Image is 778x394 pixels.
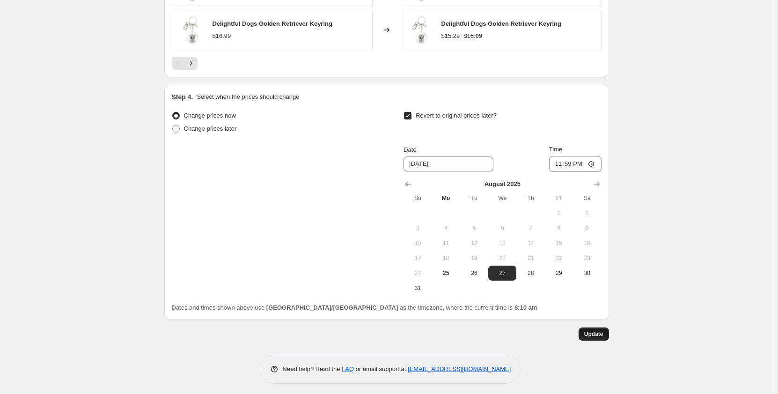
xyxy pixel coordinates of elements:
[354,365,408,372] span: or email support at
[514,304,537,311] b: 8:10 am
[520,254,541,262] span: 21
[520,194,541,202] span: Th
[545,266,573,281] button: Friday August 29 2025
[573,236,601,251] button: Saturday August 16 2025
[549,156,602,172] input: 12:00
[441,20,561,27] span: Delightful Dogs Golden Retriever Keyring
[573,251,601,266] button: Saturday August 23 2025
[579,327,609,341] button: Update
[432,251,460,266] button: Monday August 18 2025
[577,209,597,217] span: 2
[492,194,513,202] span: We
[184,112,236,119] span: Change prices now
[590,178,603,191] button: Show next month, September 2025
[516,266,544,281] button: Thursday August 28 2025
[460,236,488,251] button: Tuesday August 12 2025
[488,251,516,266] button: Wednesday August 20 2025
[213,32,231,39] span: $16.99
[573,191,601,206] th: Saturday
[520,224,541,232] span: 7
[520,239,541,247] span: 14
[184,57,198,70] button: Next
[416,112,497,119] span: Revert to original prices later?
[184,125,237,132] span: Change prices later
[404,236,432,251] button: Sunday August 10 2025
[584,330,603,338] span: Update
[432,236,460,251] button: Monday August 11 2025
[402,178,415,191] button: Show previous month, July 2025
[172,92,193,102] h2: Step 4.
[342,365,354,372] a: FAQ
[407,239,428,247] span: 10
[460,191,488,206] th: Tuesday
[549,269,569,277] span: 29
[404,266,432,281] button: Sunday August 24 2025
[577,269,597,277] span: 30
[488,221,516,236] button: Wednesday August 6 2025
[432,266,460,281] button: Today Monday August 25 2025
[464,194,484,202] span: Tu
[488,236,516,251] button: Wednesday August 13 2025
[488,191,516,206] th: Wednesday
[460,266,488,281] button: Tuesday August 26 2025
[577,254,597,262] span: 23
[573,206,601,221] button: Saturday August 2 2025
[436,239,456,247] span: 11
[516,236,544,251] button: Thursday August 14 2025
[406,16,434,44] img: 519811_8441a99c-1da1-49ab-ba8c-5112d230164d_80x.jpg
[197,92,299,102] p: Select when the prices should change
[549,239,569,247] span: 15
[436,224,456,232] span: 4
[464,254,484,262] span: 19
[432,221,460,236] button: Monday August 4 2025
[520,269,541,277] span: 28
[407,284,428,292] span: 31
[516,251,544,266] button: Thursday August 21 2025
[407,254,428,262] span: 17
[404,156,493,171] input: 8/25/2025
[577,224,597,232] span: 9
[283,365,342,372] span: Need help? Read the
[404,146,416,153] span: Date
[516,191,544,206] th: Thursday
[266,304,398,311] b: [GEOGRAPHIC_DATA]/[GEOGRAPHIC_DATA]
[404,221,432,236] button: Sunday August 3 2025
[408,365,511,372] a: [EMAIL_ADDRESS][DOMAIN_NAME]
[436,194,456,202] span: Mo
[213,20,332,27] span: Delightful Dogs Golden Retriever Keyring
[549,194,569,202] span: Fr
[545,251,573,266] button: Friday August 22 2025
[549,224,569,232] span: 8
[177,16,205,44] img: 519811_8441a99c-1da1-49ab-ba8c-5112d230164d_80x.jpg
[492,254,513,262] span: 20
[432,191,460,206] th: Monday
[407,194,428,202] span: Su
[577,239,597,247] span: 16
[577,194,597,202] span: Sa
[549,254,569,262] span: 22
[172,304,537,311] span: Dates and times shown above use as the timezone, where the current time is
[464,224,484,232] span: 5
[545,221,573,236] button: Friday August 8 2025
[464,269,484,277] span: 26
[404,281,432,296] button: Sunday August 31 2025
[492,239,513,247] span: 13
[464,239,484,247] span: 12
[407,224,428,232] span: 3
[436,254,456,262] span: 18
[404,191,432,206] th: Sunday
[545,191,573,206] th: Friday
[460,221,488,236] button: Tuesday August 5 2025
[573,221,601,236] button: Saturday August 9 2025
[516,221,544,236] button: Thursday August 7 2025
[407,269,428,277] span: 24
[441,32,460,39] span: $15.29
[436,269,456,277] span: 25
[463,32,482,39] span: $16.99
[404,251,432,266] button: Sunday August 17 2025
[545,236,573,251] button: Friday August 15 2025
[488,266,516,281] button: Wednesday August 27 2025
[545,206,573,221] button: Friday August 1 2025
[549,146,562,153] span: Time
[549,209,569,217] span: 1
